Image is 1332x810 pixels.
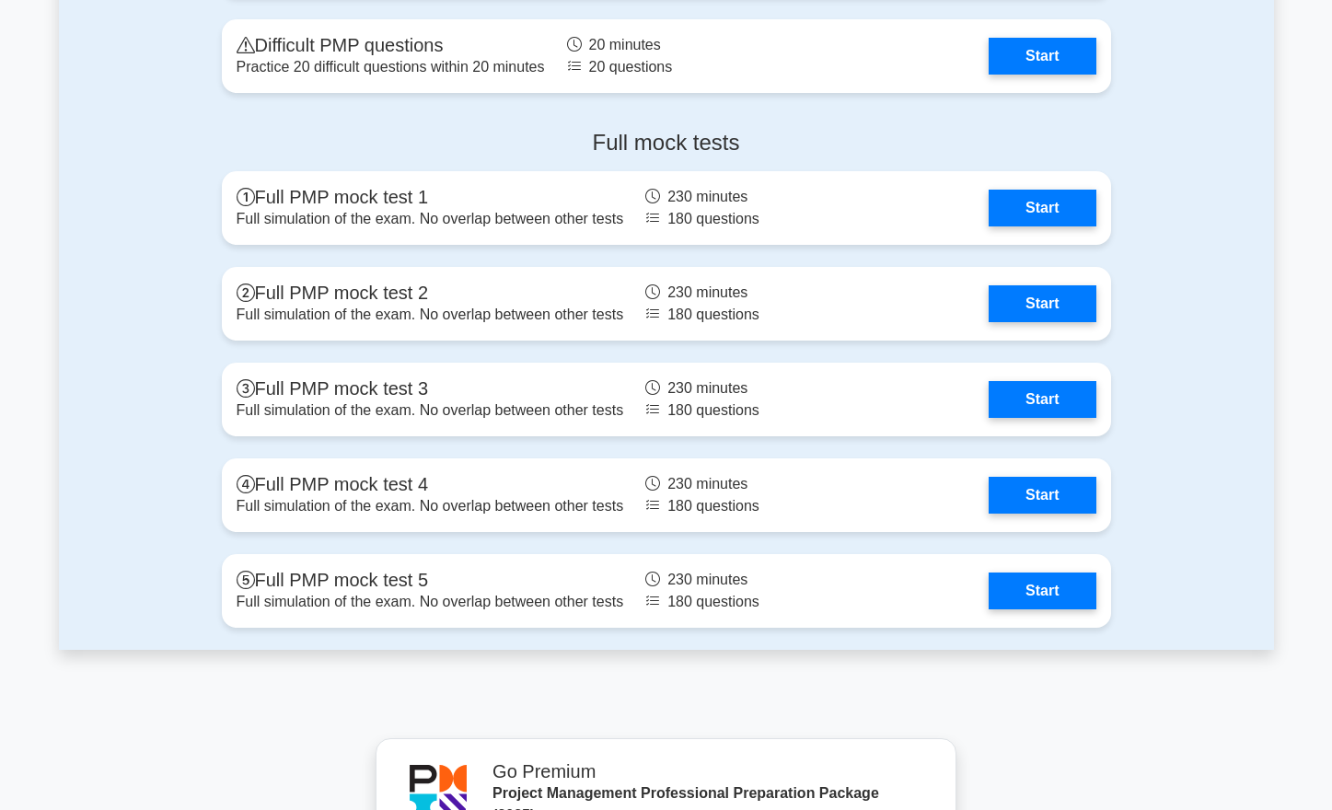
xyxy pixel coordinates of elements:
a: Start [989,573,1095,609]
a: Start [989,381,1095,418]
a: Start [989,38,1095,75]
a: Start [989,477,1095,514]
h4: Full mock tests [222,130,1111,156]
a: Start [989,190,1095,226]
a: Start [989,285,1095,322]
